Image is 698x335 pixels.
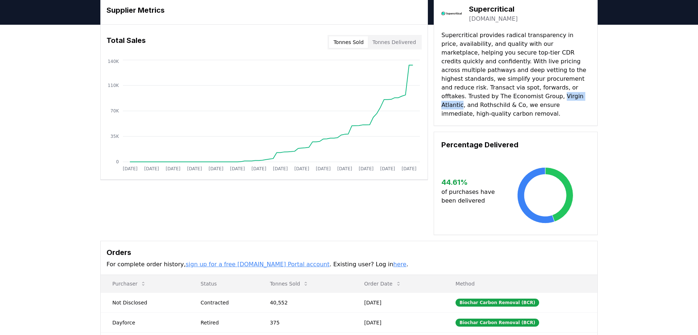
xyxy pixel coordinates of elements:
[111,134,119,139] tspan: 35K
[358,276,407,291] button: Order Date
[441,188,501,205] p: of purchases have been delivered
[456,319,539,327] div: Biochar Carbon Removal (BCR)
[258,312,352,332] td: 375
[201,319,253,326] div: Retired
[101,312,189,332] td: Dayforce
[353,312,444,332] td: [DATE]
[144,166,159,171] tspan: [DATE]
[469,15,518,23] a: [DOMAIN_NAME]
[402,166,417,171] tspan: [DATE]
[264,276,314,291] button: Tonnes Sold
[294,166,309,171] tspan: [DATE]
[441,3,462,24] img: Supercritical-logo
[450,280,591,287] p: Method
[329,36,368,48] button: Tonnes Sold
[108,83,119,88] tspan: 110K
[469,4,518,15] h3: Supercritical
[116,159,119,164] tspan: 0
[337,166,352,171] tspan: [DATE]
[107,5,422,16] h3: Supplier Metrics
[209,166,224,171] tspan: [DATE]
[441,31,590,118] p: Supercritical provides radical transparency in price, availability, and quality with our marketpl...
[186,261,330,268] a: sign up for a free [DOMAIN_NAME] Portal account
[107,260,591,269] p: For complete order history, . Existing user? Log in .
[441,177,501,188] h3: 44.61 %
[187,166,202,171] tspan: [DATE]
[101,292,189,312] td: Not Disclosed
[107,276,152,291] button: Purchaser
[108,59,119,64] tspan: 140K
[201,299,253,306] div: Contracted
[316,166,331,171] tspan: [DATE]
[107,247,591,258] h3: Orders
[123,166,138,171] tspan: [DATE]
[111,108,119,113] tspan: 70K
[441,139,590,150] h3: Percentage Delivered
[353,292,444,312] td: [DATE]
[368,36,420,48] button: Tonnes Delivered
[166,166,181,171] tspan: [DATE]
[380,166,395,171] tspan: [DATE]
[359,166,374,171] tspan: [DATE]
[107,35,146,49] h3: Total Sales
[273,166,288,171] tspan: [DATE]
[456,299,539,307] div: Biochar Carbon Removal (BCR)
[393,261,406,268] a: here
[195,280,253,287] p: Status
[258,292,352,312] td: 40,552
[230,166,245,171] tspan: [DATE]
[252,166,266,171] tspan: [DATE]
